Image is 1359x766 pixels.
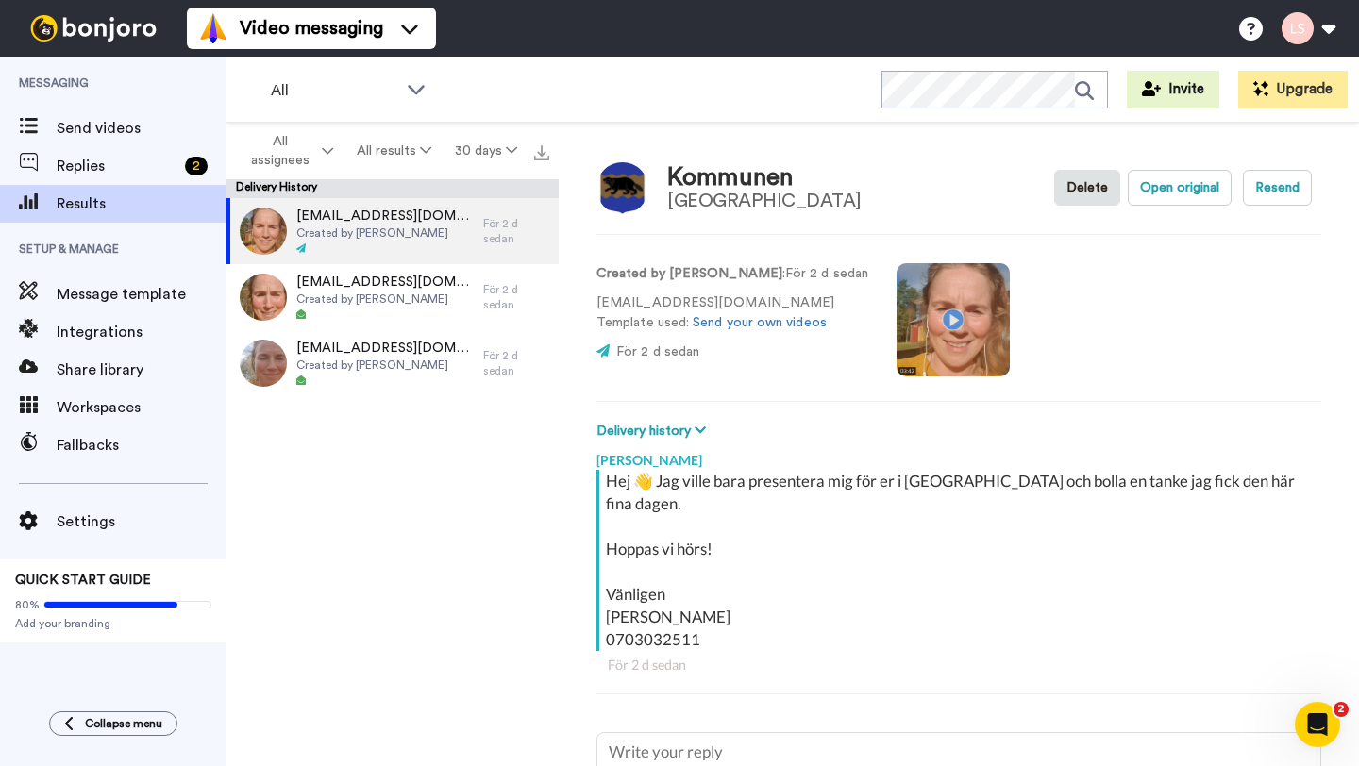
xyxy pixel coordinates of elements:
span: Fallbacks [57,434,226,457]
span: Message template [57,283,226,306]
img: Image of Kommunen [596,162,648,214]
span: Send videos [57,117,226,140]
div: [GEOGRAPHIC_DATA] [667,191,862,211]
div: För 2 d sedan [483,216,549,246]
div: För 2 d sedan [483,282,549,312]
button: Export all results that match these filters now. [528,137,555,165]
img: export.svg [534,145,549,160]
span: Share library [57,358,226,381]
p: [EMAIL_ADDRESS][DOMAIN_NAME] Template used: [596,293,868,333]
img: 978788fa-64b4-42b6-b871-05f24e5cf0c6-thumb.jpg [240,340,287,387]
span: Settings [57,510,226,533]
a: Send your own videos [693,316,827,329]
button: Resend [1243,170,1312,206]
span: Created by [PERSON_NAME] [296,225,474,241]
span: QUICK START GUIDE [15,574,151,587]
div: För 2 d sedan [608,656,1310,674]
iframe: Intercom live chat [1295,702,1340,747]
a: [EMAIL_ADDRESS][DOMAIN_NAME]Created by [PERSON_NAME]För 2 d sedan [226,264,559,330]
span: Workspaces [57,396,226,419]
button: All results [345,134,444,168]
span: Add your branding [15,616,211,631]
span: 2 [1334,702,1349,717]
span: Video messaging [240,15,383,42]
button: Delivery history [596,421,712,441]
img: e9c4308d-f7f3-40bb-9a8b-ef12ad971b6a-thumb.jpg [240,274,287,321]
span: [EMAIL_ADDRESS][DOMAIN_NAME] [296,339,474,358]
a: [EMAIL_ADDRESS][DOMAIN_NAME]Created by [PERSON_NAME]För 2 d sedan [226,198,559,264]
span: Replies [57,155,177,177]
span: All assignees [242,132,318,170]
button: Upgrade [1238,71,1348,108]
p: : För 2 d sedan [596,264,868,284]
span: Collapse menu [85,716,162,731]
span: [EMAIL_ADDRESS][DOMAIN_NAME] [296,207,474,225]
div: Delivery History [226,179,559,198]
img: 6529f03b-00c1-440d-bc66-9141a6b6194e-thumb.jpg [240,208,287,255]
div: Hej 👋 Jag ville bara presentera mig för er i [GEOGRAPHIC_DATA] och bolla en tanke jag fick den hä... [606,470,1317,651]
span: För 2 d sedan [616,345,699,358]
span: Created by [PERSON_NAME] [296,358,474,373]
a: [EMAIL_ADDRESS][DOMAIN_NAME]Created by [PERSON_NAME]För 2 d sedan [226,330,559,396]
span: Integrations [57,321,226,343]
strong: Created by [PERSON_NAME] [596,267,782,280]
span: Results [57,192,226,215]
div: [PERSON_NAME] [596,441,1321,470]
img: bj-logo-header-white.svg [23,15,164,42]
button: Open original [1128,170,1232,206]
button: Delete [1054,170,1120,206]
span: 80% [15,597,40,612]
button: 30 days [443,134,528,168]
div: För 2 d sedan [483,348,549,378]
button: Collapse menu [49,711,177,736]
div: Kommunen [667,164,862,191]
button: Invite [1127,71,1219,108]
span: Created by [PERSON_NAME] [296,291,474,307]
span: [EMAIL_ADDRESS][DOMAIN_NAME] [296,273,474,291]
span: All [271,79,397,102]
img: vm-color.svg [198,13,228,43]
button: All assignees [230,125,345,177]
div: 2 [185,157,208,175]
